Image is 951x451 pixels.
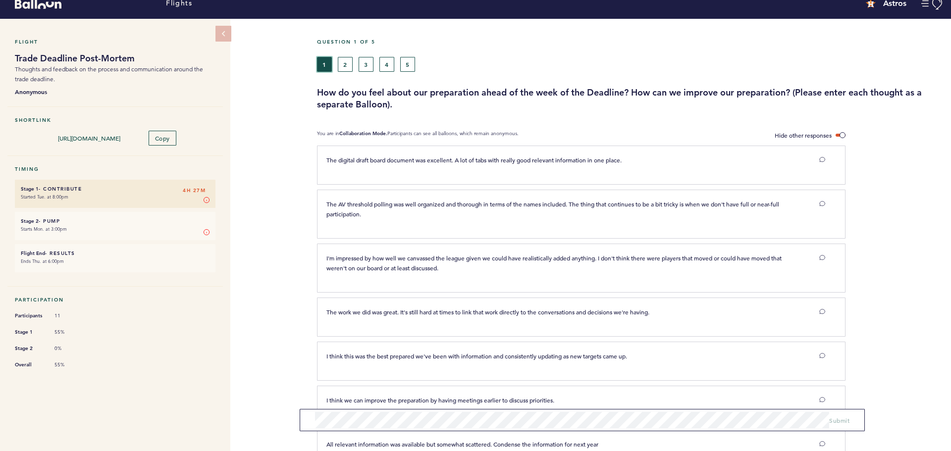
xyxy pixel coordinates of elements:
h3: How do you feel about our preparation ahead of the week of the Deadline? How can we improve our p... [317,87,944,110]
time: Starts Mon. at 3:00pm [21,226,67,232]
small: Stage 1 [21,186,39,192]
span: I think we can improve the preparation by having meetings earlier to discuss priorities. [326,396,554,404]
small: Flight End [21,250,45,256]
time: Ends Thu. at 6:00pm [21,258,64,264]
h5: Participation [15,297,215,303]
span: Stage 2 [15,344,45,353]
span: Overall [15,360,45,370]
button: 3 [359,57,373,72]
span: Stage 1 [15,327,45,337]
span: The digital draft board document was excellent. A lot of tabs with really good relevant informati... [326,156,622,164]
h6: - Contribute [21,186,210,192]
h1: Trade Deadline Post-Mortem [15,52,215,64]
h5: Timing [15,166,215,172]
small: Stage 2 [21,218,39,224]
button: Copy [149,131,176,146]
button: 5 [400,57,415,72]
h6: - Results [21,250,210,256]
span: 11 [54,312,84,319]
h5: Question 1 of 5 [317,39,944,45]
span: Thoughts and feedback on the process and communication around the trade deadline. [15,65,203,83]
b: Anonymous [15,87,215,97]
span: Hide other responses [775,131,832,139]
span: The work we did was great. It's still hard at times to link that work directly to the conversatio... [326,308,649,316]
span: The AV threshold polling was well organized and thorough in terms of the names included. The thin... [326,200,781,218]
p: You are in Participants can see all balloons, which remain anonymous. [317,130,519,141]
h5: Flight [15,39,215,45]
span: I think this was the best prepared we've been with information and consistently updating as new t... [326,352,627,360]
h5: Shortlink [15,117,215,123]
span: 4H 27M [183,186,206,196]
span: Submit [829,416,849,424]
span: 55% [54,329,84,336]
span: Participants [15,311,45,321]
span: All relevant information was available but somewhat scattered. Condense the information for next ... [326,440,598,448]
span: 0% [54,345,84,352]
button: Submit [829,415,849,425]
b: Collaboration Mode. [339,130,387,137]
span: Copy [155,134,170,142]
time: Started Tue. at 8:00pm [21,194,68,200]
span: I'm impressed by how well we canvassed the league given we could have realistically added anythin... [326,254,783,272]
button: 2 [338,57,353,72]
span: 55% [54,361,84,368]
button: 1 [317,57,332,72]
button: 4 [379,57,394,72]
h6: - Pump [21,218,210,224]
